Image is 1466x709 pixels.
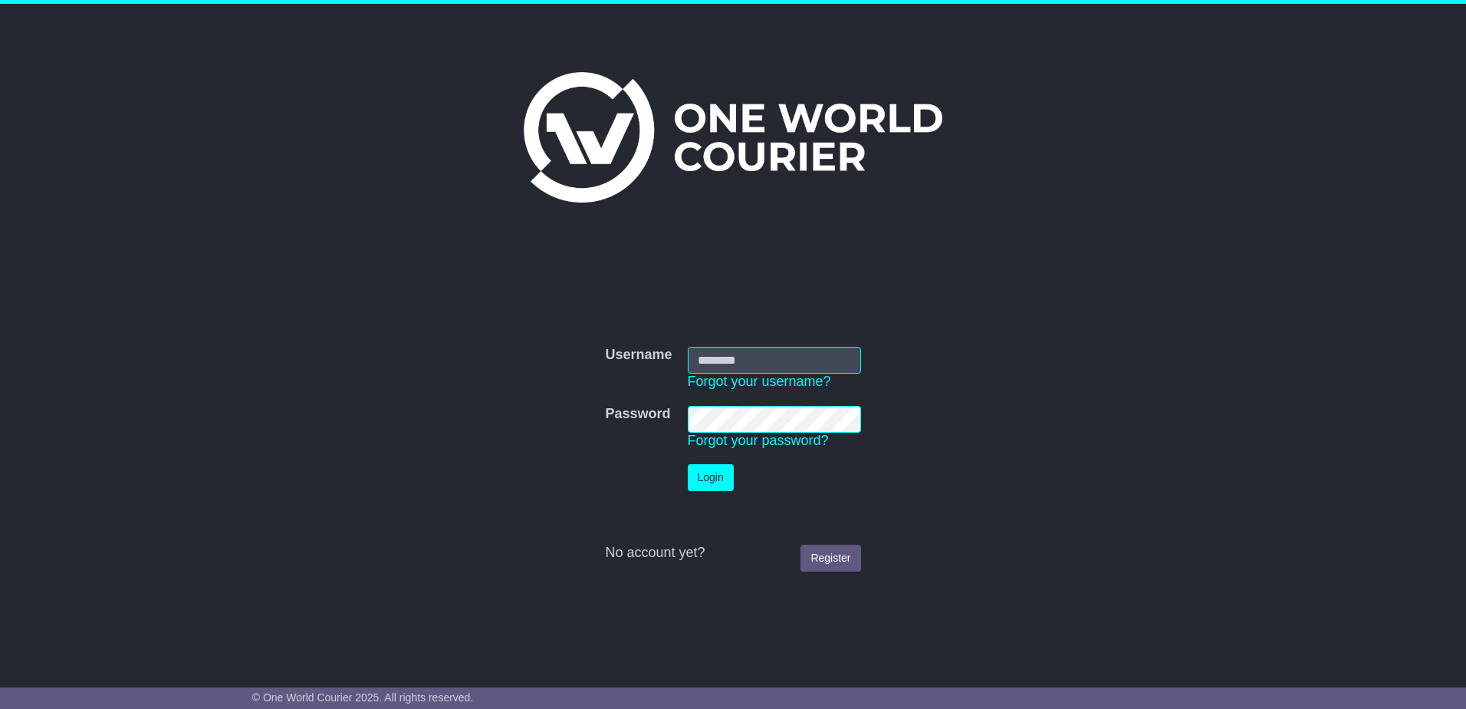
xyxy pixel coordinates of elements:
button: Login [688,464,734,491]
div: No account yet? [605,545,860,562]
a: Forgot your password? [688,433,829,448]
label: Password [605,406,670,423]
label: Username [605,347,672,364]
img: One World [524,72,942,203]
a: Register [800,545,860,572]
a: Forgot your username? [688,374,831,389]
span: © One World Courier 2025. All rights reserved. [252,691,474,704]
